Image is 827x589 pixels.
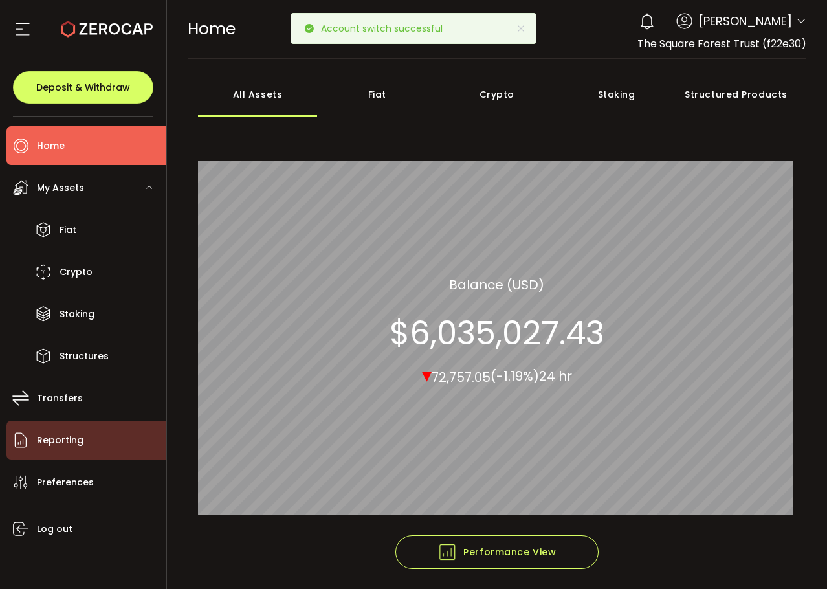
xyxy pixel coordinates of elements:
button: Performance View [395,535,599,569]
span: Reporting [37,431,83,450]
span: ▾ [422,361,432,388]
span: Performance View [437,542,556,562]
span: Deposit & Withdraw [36,83,130,92]
span: Log out [37,520,72,539]
iframe: Chat Widget [762,527,827,589]
div: Structured Products [676,72,796,117]
span: The Square Forest Trust (f22e30) [637,36,806,51]
span: Structures [60,347,109,366]
span: My Assets [37,179,84,197]
span: Preferences [37,473,94,492]
button: Deposit & Withdraw [13,71,153,104]
div: All Assets [198,72,318,117]
span: Transfers [37,389,83,408]
span: Crypto [60,263,93,282]
div: Crypto [437,72,557,117]
section: Balance (USD) [449,274,544,294]
span: Fiat [60,221,76,239]
p: Account switch successful [321,24,453,33]
span: Home [188,17,236,40]
span: (-1.19%) [491,367,539,385]
section: $6,035,027.43 [390,313,604,352]
span: 24 hr [539,367,572,385]
span: 72,757.05 [432,368,491,386]
span: Home [37,137,65,155]
span: Staking [60,305,94,324]
div: Staking [557,72,676,117]
div: Fiat [317,72,437,117]
span: [PERSON_NAME] [699,12,792,30]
